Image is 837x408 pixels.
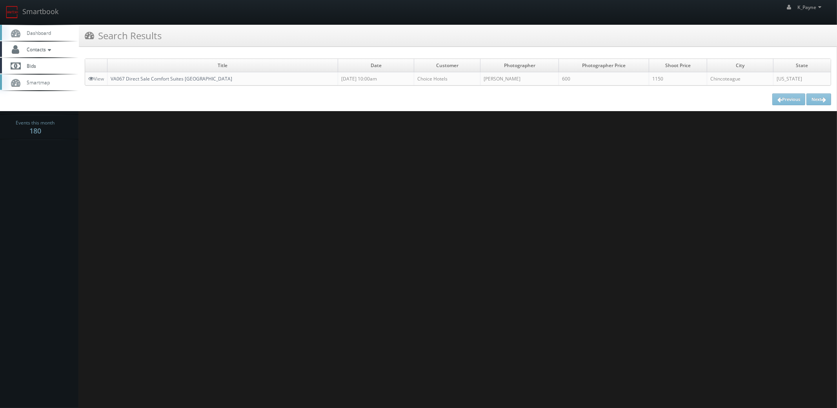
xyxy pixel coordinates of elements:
[559,72,649,86] td: 600
[338,72,414,86] td: [DATE] 10:00am
[23,79,50,86] span: Smartmap
[107,59,338,72] td: Title
[6,6,18,18] img: smartbook-logo.png
[707,72,773,86] td: Chincoteague
[88,75,104,82] a: View
[707,59,773,72] td: City
[649,72,707,86] td: 1150
[559,59,649,72] td: Photographer Price
[85,29,162,42] h3: Search Results
[649,59,707,72] td: Shoot Price
[29,126,41,135] strong: 180
[414,59,480,72] td: Customer
[111,75,232,82] a: VA067 Direct Sale Comfort Suites [GEOGRAPHIC_DATA]
[773,72,831,86] td: [US_STATE]
[414,72,480,86] td: Choice Hotels
[480,72,559,86] td: [PERSON_NAME]
[798,4,824,11] span: K_Payne
[23,62,36,69] span: Bids
[480,59,559,72] td: Photographer
[23,46,53,53] span: Contacts
[338,59,414,72] td: Date
[16,119,55,127] span: Events this month
[23,29,51,36] span: Dashboard
[773,59,831,72] td: State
